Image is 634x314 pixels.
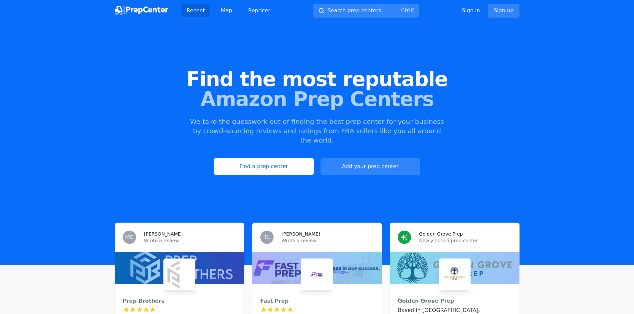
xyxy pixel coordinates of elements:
[243,4,276,17] a: Repricer
[115,6,168,15] img: PrepCenter
[125,235,133,240] span: MC
[11,69,623,89] span: Find the most reputable
[401,7,410,14] kbd: Ctrl
[144,231,183,237] h3: [PERSON_NAME]
[398,297,511,305] div: Golden Grove Prep
[327,7,381,15] span: Search prep centers
[189,117,445,145] p: We take the guesswork out of finding the best prep center for your business by crowd-sourcing rev...
[313,4,419,18] button: Search prep centersCtrlK
[419,231,463,237] h3: Golden Grove Prep
[440,260,469,289] img: Golden Grove Prep
[282,237,374,244] p: Wrote a review
[462,7,480,15] a: Sign in
[419,237,511,244] p: Newly added prep center
[488,4,519,18] a: Sign up
[214,158,314,175] a: Find a prep center
[320,158,420,175] a: Add your prep center
[11,89,623,109] span: Amazon Prep Centers
[165,260,194,289] img: Prep Brothers
[181,4,210,17] a: Recent
[410,7,414,14] kbd: K
[302,260,331,289] img: Fast Prep
[144,237,236,244] p: Wrote a review
[123,297,236,305] div: Prep Brothers
[282,231,320,237] h3: [PERSON_NAME]
[264,235,270,240] span: TL
[260,297,374,305] div: Fast Prep
[216,4,238,17] a: Map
